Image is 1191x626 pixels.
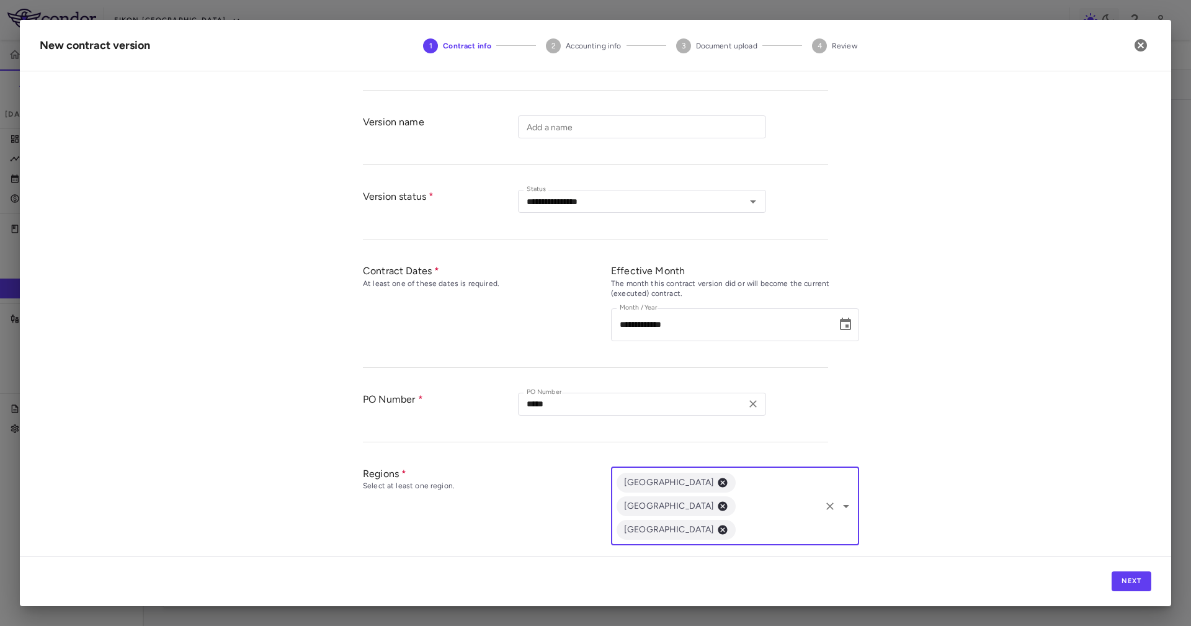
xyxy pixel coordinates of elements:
div: Effective Month [611,264,859,277]
label: Month / Year [620,303,658,313]
div: The month this contract version did or will become the current (executed) contract. [611,279,859,299]
span: [GEOGRAPHIC_DATA] [617,499,722,513]
div: At least one of these dates is required. [363,279,611,289]
div: [GEOGRAPHIC_DATA] [617,473,736,493]
label: Status [527,184,546,195]
div: PO Number [363,393,518,429]
span: Contract info [443,40,491,51]
button: Open [837,498,855,515]
div: [GEOGRAPHIC_DATA] [617,496,736,516]
div: Version status [363,190,518,226]
div: Contract Dates [363,264,611,277]
div: Regions [363,467,611,480]
div: Select at least one region. [363,481,611,491]
button: Clear [821,498,839,515]
button: Contract info [413,24,501,68]
div: Version name [363,115,518,152]
span: [GEOGRAPHIC_DATA] [617,476,722,490]
button: Clear [744,395,762,413]
button: Open [744,193,762,210]
button: Next [1112,571,1151,591]
label: PO Number [527,387,562,398]
button: Choose date, selected date is Feb 27, 2025 [833,312,858,337]
span: [GEOGRAPHIC_DATA] [617,523,722,537]
div: [GEOGRAPHIC_DATA] [617,520,736,540]
text: 1 [429,42,432,50]
div: New contract version [40,37,150,54]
